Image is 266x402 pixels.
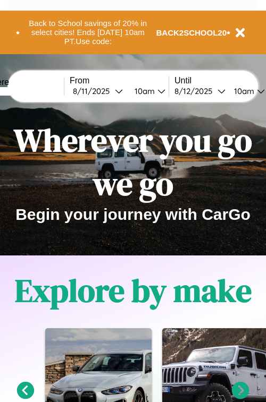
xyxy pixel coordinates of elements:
b: BACK2SCHOOL20 [156,28,227,37]
label: From [70,76,169,85]
button: 8/11/2025 [70,85,126,97]
div: 10am [129,86,157,96]
h1: Explore by make [15,269,252,312]
div: 10am [229,86,257,96]
button: 10am [126,85,169,97]
div: 8 / 12 / 2025 [174,86,218,96]
button: Back to School savings of 20% in select cities! Ends [DATE] 10am PT.Use code: [20,16,156,49]
div: 8 / 11 / 2025 [73,86,115,96]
